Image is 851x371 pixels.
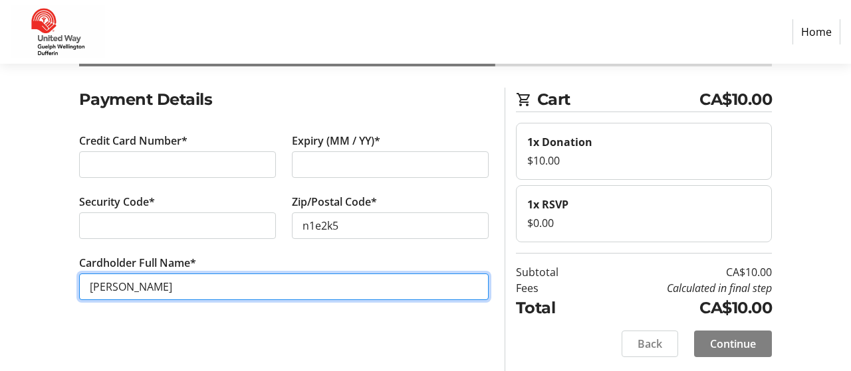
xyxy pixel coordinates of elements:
[622,331,678,357] button: Back
[292,194,377,210] label: Zip/Postal Code*
[90,218,265,234] iframe: Secure CVC input frame
[79,194,155,210] label: Security Code*
[292,212,489,239] input: Zip/Postal Code
[590,280,772,296] td: Calculated in final step
[792,19,840,44] a: Home
[11,5,105,58] img: United Way Guelph Wellington Dufferin's Logo
[590,296,772,320] td: CA$10.00
[516,264,590,280] td: Subtotal
[590,264,772,280] td: CA$10.00
[516,296,590,320] td: Total
[694,331,772,357] button: Continue
[638,336,662,352] span: Back
[527,135,592,149] strong: 1x Donation
[79,255,196,271] label: Cardholder Full Name*
[79,88,489,111] h2: Payment Details
[292,133,380,149] label: Expiry (MM / YY)*
[527,197,568,212] strong: 1x RSVP
[79,133,187,149] label: Credit Card Number*
[527,153,761,169] div: $10.00
[710,336,756,352] span: Continue
[537,88,700,111] span: Cart
[303,157,478,173] iframe: Secure expiration date input frame
[527,215,761,231] div: $0.00
[90,157,265,173] iframe: Secure card number input frame
[79,273,489,300] input: Card Holder Name
[699,88,772,111] span: CA$10.00
[516,280,590,296] td: Fees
